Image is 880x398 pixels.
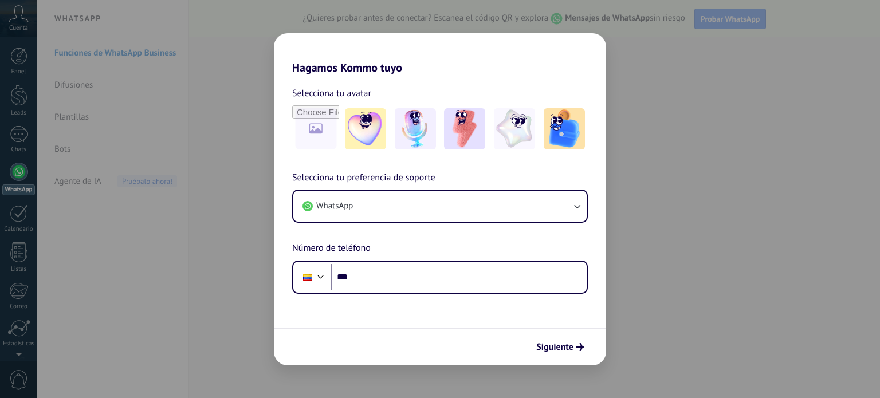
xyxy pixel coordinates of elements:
[293,191,587,222] button: WhatsApp
[292,86,371,101] span: Selecciona tu avatar
[544,108,585,149] img: -5.jpeg
[274,33,606,74] h2: Hagamos Kommo tuyo
[395,108,436,149] img: -2.jpeg
[292,241,371,256] span: Número de teléfono
[536,343,573,351] span: Siguiente
[292,171,435,186] span: Selecciona tu preferencia de soporte
[531,337,589,357] button: Siguiente
[316,200,353,212] span: WhatsApp
[444,108,485,149] img: -3.jpeg
[494,108,535,149] img: -4.jpeg
[297,265,319,289] div: Colombia: + 57
[345,108,386,149] img: -1.jpeg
